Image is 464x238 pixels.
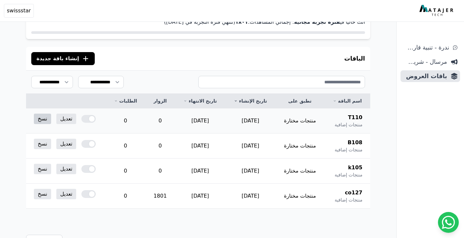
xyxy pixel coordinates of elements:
span: swissstar [7,7,31,15]
th: تطبق على [275,94,324,108]
img: MatajerTech Logo [419,5,455,17]
button: إنشاء باقة جديدة [31,52,95,65]
td: 1801 [145,184,175,209]
td: منتجات مختارة [275,133,324,159]
span: k105 [348,164,362,172]
a: الطلبات [114,98,138,104]
span: ندرة - تنبية قارب علي النفاذ [403,43,449,52]
span: إنشاء باقة جديدة [36,55,79,63]
td: 0 [106,184,146,209]
a: نسخ [34,114,51,124]
button: swissstar [4,4,34,18]
td: 0 [106,159,146,184]
td: [DATE] [225,159,275,184]
span: co127 [345,189,362,197]
td: [DATE] [175,133,225,159]
td: 0 [145,108,175,133]
h3: الباقات [344,54,365,63]
a: اسم الباقة [332,98,362,104]
td: [DATE] [175,184,225,209]
a: تعديل [56,164,76,174]
th: الزوار [145,94,175,108]
td: منتجات مختارة [275,184,324,209]
a: نسخ [34,139,51,149]
td: 0 [145,159,175,184]
td: [DATE] [225,184,275,209]
span: منتجات إضافية [335,172,362,178]
td: 0 [106,108,146,133]
a: تاريخ الإنشاء [233,98,268,104]
td: [DATE] [175,108,225,133]
td: [DATE] [225,108,275,133]
a: تاريخ الانتهاء [183,98,218,104]
td: 0 [106,133,146,159]
a: نسخ [34,164,51,174]
span: باقات العروض [403,72,447,81]
span: منتجات إضافية [335,121,362,128]
p: أنت حاليا في . إجمالي المشاهدات: (تنتهي فترة التجربة في [DATE]) [31,18,365,26]
a: تعديل [56,189,76,199]
td: [DATE] [225,133,275,159]
td: منتجات مختارة [275,159,324,184]
a: تعديل [56,114,76,124]
strong: فترة تجربة مجانية [294,19,340,25]
span: منتجات إضافية [335,197,362,203]
td: [DATE] [175,159,225,184]
a: نسخ [34,189,51,199]
td: 0 [145,133,175,159]
a: تعديل [56,139,76,149]
span: B108 [347,139,362,147]
span: T110 [348,114,362,121]
span: منتجات إضافية [335,147,362,153]
strong: ١٨۰١ [235,19,248,25]
td: منتجات مختارة [275,108,324,133]
span: مرسال - شريط دعاية [403,57,447,66]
